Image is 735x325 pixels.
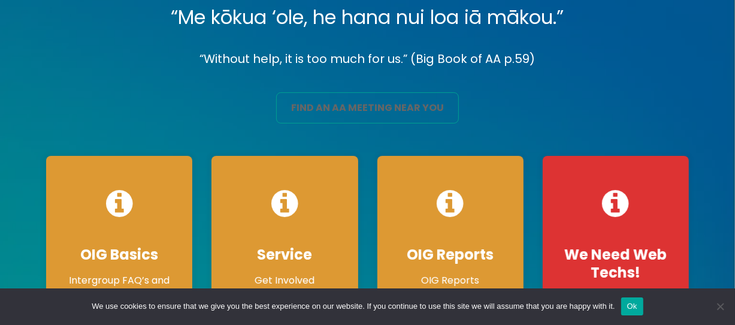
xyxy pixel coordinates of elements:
h4: Service [223,246,346,264]
span: No [714,300,726,312]
button: Ok [621,297,643,315]
h4: OIG Reports [389,246,512,264]
span: We use cookies to ensure that we give you the best experience on our website. If you continue to ... [92,300,615,312]
p: Get Involved [223,273,346,288]
p: “Without help, it is too much for us.” (Big Book of AA p.59) [37,49,698,69]
p: “Me kōkua ‘ole, he hana nui loa iā mākou.” [37,1,698,34]
h4: We Need Web Techs! [555,246,677,282]
p: OIG Reports [389,273,512,288]
p: Intergroup FAQ’s and More [58,273,180,302]
h4: OIG Basics [58,246,180,264]
a: find an aa meeting near you [276,92,459,124]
